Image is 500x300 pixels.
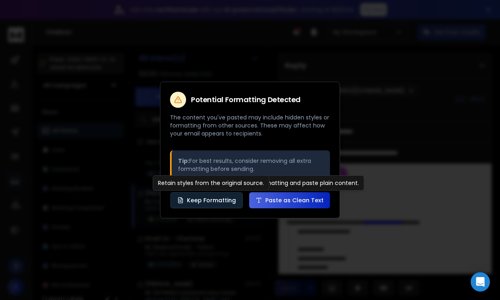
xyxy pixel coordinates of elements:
[178,157,189,165] strong: Tip:
[153,175,269,191] div: Retain styles from the original source.
[249,192,330,208] button: Paste as Clean Text
[219,175,364,191] div: Remove all formatting and paste plain content.
[191,96,301,103] h2: Potential Formatting Detected
[471,272,490,292] div: Open Intercom Messenger
[170,192,243,208] button: Keep Formatting
[170,113,330,138] p: The content you've pasted may include hidden styles or formatting from other sources. These may a...
[178,157,324,173] p: For best results, consider removing all extra formatting before sending.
